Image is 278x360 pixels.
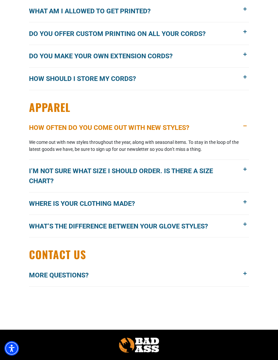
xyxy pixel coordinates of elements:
button: Do you offer custom printing on all your cords? [29,22,249,45]
button: How often do you come out with new styles? [29,117,249,139]
span: How often do you come out with new styles? [29,123,199,133]
button: What’s the difference between your glove styles? [29,215,249,237]
span: Where is your clothing made? [29,198,145,208]
button: How should I store my cords? [29,68,249,90]
button: More Questions? [29,264,249,286]
div: Accessibility Menu [4,341,19,356]
button: I’m not sure what size I should order. Is there a size chart? [29,160,249,192]
img: Bad Ass Extension Cords [119,338,159,353]
h3: Contact Us [29,247,249,261]
button: Do you make your own extension cords? [29,45,249,67]
span: How should I store my cords? [29,74,146,84]
h3: Apparel [29,100,249,114]
span: I’m not sure what size I should order. Is there a size chart? [29,166,249,186]
span: Do you offer custom printing on all your cords? [29,29,216,39]
span: Do you make your own extension cords? [29,51,183,61]
span: More Questions? [29,270,99,280]
button: Where is your clothing made? [29,192,249,215]
span: What’s the difference between your glove styles? [29,221,218,231]
p: We come out with new styles throughout the year, along with seasonal items. To stay in the loop o... [29,139,249,153]
span: What am I allowed to get printed? [29,6,161,16]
